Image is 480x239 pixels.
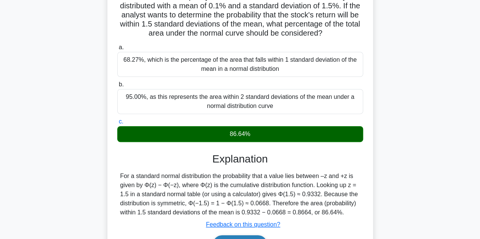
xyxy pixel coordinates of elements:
div: For a standard normal distribution the probability that a value lies between –z and +z is given b... [120,172,360,217]
div: 95.00%, as this represents the area within 2 standard deviations of the mean under a normal distr... [117,89,363,114]
span: c. [119,118,123,125]
h3: Explanation [122,153,359,166]
div: 68.27%, which is the percentage of the area that falls within 1 standard deviation of the mean in... [117,52,363,77]
span: b. [119,81,124,87]
div: 86.64% [117,126,363,142]
a: Feedback on this question? [206,221,280,228]
span: a. [119,44,124,50]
